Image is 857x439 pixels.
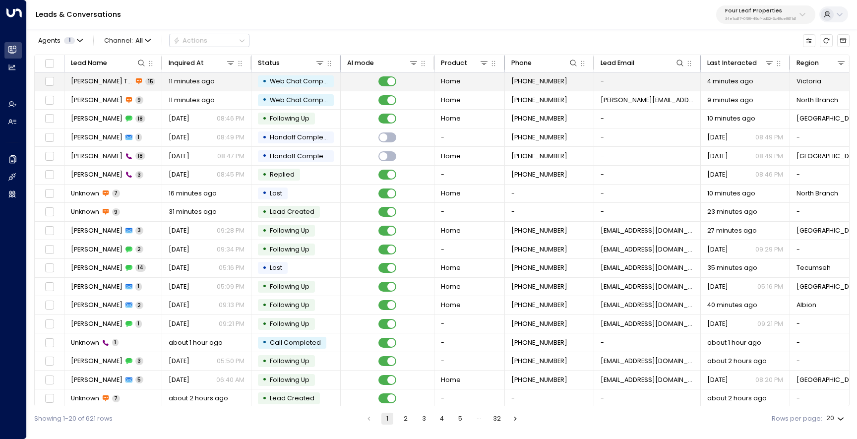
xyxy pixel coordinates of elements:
span: +15862658816 [511,319,567,328]
span: Following Up [270,357,309,365]
span: Following Up [270,114,309,123]
span: Following Up [270,245,309,253]
p: 08:49 PM [755,152,783,161]
span: Jerry Anderson [71,133,122,142]
span: about 1 hour ago [707,338,761,347]
div: AI mode [347,58,374,68]
span: Kyle Latta [71,245,122,254]
span: 23 minutes ago [707,207,757,216]
span: Lost [270,263,282,272]
p: 05:50 PM [217,357,245,366]
span: Toggle select row [44,393,55,404]
div: 20 [826,412,846,425]
div: Lead Email [601,58,634,68]
span: Home [441,77,461,86]
td: - [434,240,505,258]
div: Product [441,58,467,68]
span: 10 minutes ago [707,114,755,123]
td: - [434,315,505,333]
span: Handoff Completed [270,133,334,141]
span: North Branch [796,189,838,198]
label: Rows per page: [772,414,822,424]
span: 15 [145,78,155,85]
span: about 2 hours ago [707,357,767,366]
span: Central Michigan [796,376,856,384]
span: 31 minutes ago [169,207,217,216]
span: Home [441,263,461,272]
span: Jerry Anderson [71,170,122,179]
div: • [262,204,267,220]
span: Sep 09, 2025 [169,133,189,142]
span: Home [441,96,461,105]
span: Toggle select row [44,318,55,330]
div: • [262,148,267,164]
span: Home [441,301,461,310]
span: Toggle select row [44,244,55,255]
span: nathanielkniess87@gmail.com [601,282,694,291]
span: 9 [135,96,143,104]
p: 05:16 PM [219,263,245,272]
span: Toggle select row [44,356,55,367]
td: - [434,389,505,408]
span: Web Chat Completed [270,77,340,85]
span: Toggle select row [44,300,55,311]
span: +18104177633 [511,152,567,161]
span: Yesterday [707,376,728,384]
div: • [262,354,267,369]
span: Sep 23, 2025 [707,282,728,291]
span: nathanielkniess87@gmail.com [601,263,694,272]
span: jcasad918@gmail.com [601,319,694,328]
span: Amanda Hawes [71,376,122,384]
span: Lead Created [270,394,314,402]
span: Sep 23, 2025 [707,245,728,254]
span: Sep 09, 2025 [707,152,728,161]
span: +13615792582 [511,338,567,347]
button: page 1 [381,413,393,425]
span: 35 minutes ago [707,263,757,272]
div: • [262,298,267,313]
td: - [505,389,594,408]
div: • [262,316,267,332]
span: Home [441,152,461,161]
div: Button group with a nested menu [169,34,249,47]
span: Following Up [270,282,309,291]
span: 18 [135,115,145,123]
div: • [262,242,267,257]
span: Amanda Hawes [71,357,122,366]
span: Toggle select row [44,375,55,386]
td: - [594,110,701,128]
button: Agents1 [34,34,86,47]
span: Kerric Knowles [71,96,122,105]
span: +17347909648 [511,226,567,235]
div: • [262,260,267,276]
span: Toggle select row [44,150,55,162]
span: 14 [135,264,146,271]
span: about 1 hour ago [169,338,223,347]
button: Go to page 2 [400,413,412,425]
span: 40 minutes ago [707,301,757,310]
span: Following Up [270,226,309,235]
span: Following Up [270,319,309,328]
p: 08:46 PM [755,170,783,179]
span: 11 minutes ago [169,77,215,86]
div: Status [258,58,325,68]
div: • [262,372,267,387]
span: 27 minutes ago [707,226,757,235]
span: Home [441,226,461,235]
span: Unknown [71,207,99,216]
button: Go to page 32 [491,413,503,425]
p: 09:29 PM [755,245,783,254]
span: +18284096821 [511,282,567,291]
td: - [505,185,594,203]
div: • [262,111,267,126]
span: 7 [112,395,120,402]
span: kyleleelatta08@gmail.com [601,245,694,254]
span: Toggle select row [44,188,55,199]
div: • [262,391,267,406]
span: Sep 21, 2025 [169,226,189,235]
nav: pagination navigation [363,413,521,425]
p: 08:20 PM [755,376,783,384]
span: 2 [135,246,143,253]
div: • [262,279,267,294]
span: 9 minutes ago [707,96,753,105]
